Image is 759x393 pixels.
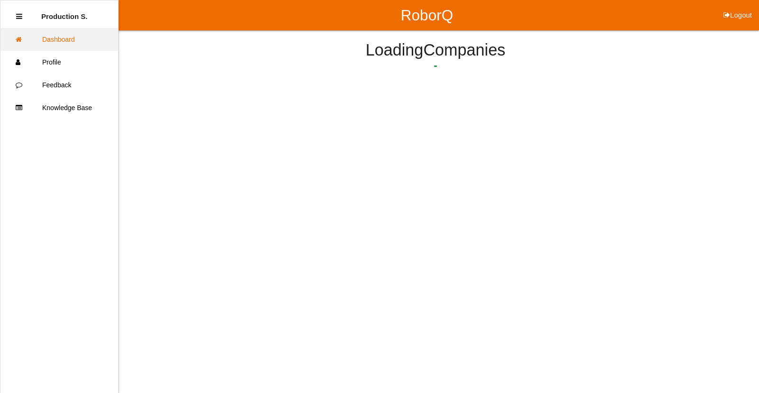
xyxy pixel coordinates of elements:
[41,5,88,20] p: Production Shifts
[142,41,729,59] h4: Loading Companies
[0,51,118,74] a: Profile
[16,5,22,28] div: Close
[0,96,118,119] a: Knowledge Base
[0,74,118,96] a: Feedback
[0,28,118,51] a: Dashboard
